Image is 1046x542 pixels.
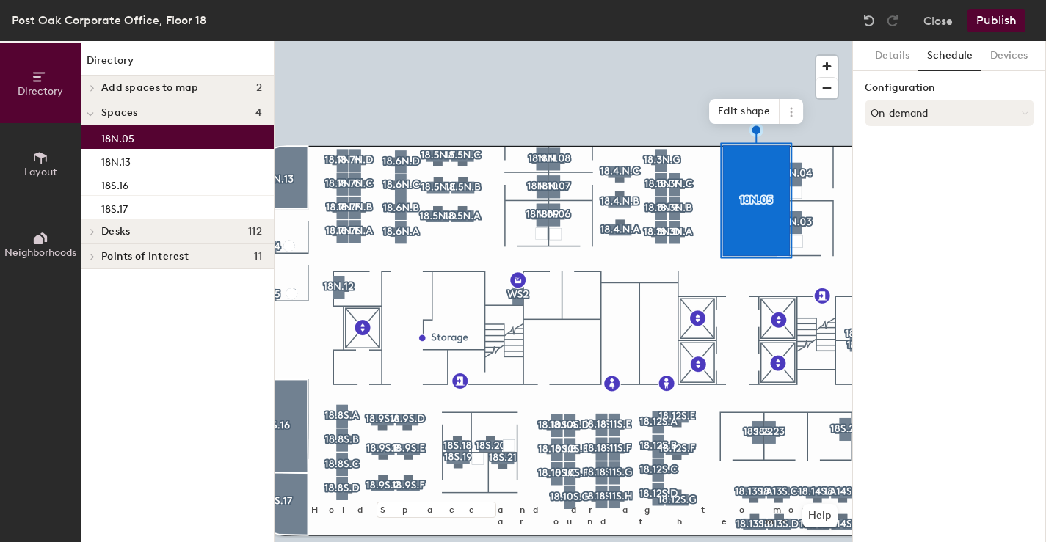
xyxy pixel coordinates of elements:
button: Schedule [918,41,981,71]
button: Help [802,504,838,527]
p: 18S.17 [101,199,128,216]
img: Redo [885,13,900,28]
button: On-demand [865,100,1034,126]
button: Devices [981,41,1036,71]
p: 18S.16 [101,175,128,192]
p: 18N.13 [101,152,131,169]
h1: Directory [81,53,274,76]
span: Edit shape [709,99,780,124]
img: Undo [862,13,876,28]
span: 4 [255,107,262,119]
span: 112 [248,226,262,238]
span: 2 [256,82,262,94]
span: 11 [254,251,262,263]
span: Points of interest [101,251,189,263]
label: Configuration [865,82,1034,94]
span: Directory [18,85,63,98]
button: Publish [967,9,1025,32]
button: Close [923,9,953,32]
button: Details [866,41,918,71]
span: Add spaces to map [101,82,199,94]
div: Post Oak Corporate Office, Floor 18 [12,11,206,29]
span: Neighborhoods [4,246,76,259]
span: Layout [24,166,57,178]
p: 18N.05 [101,128,134,145]
span: Spaces [101,107,138,119]
span: Desks [101,226,130,238]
